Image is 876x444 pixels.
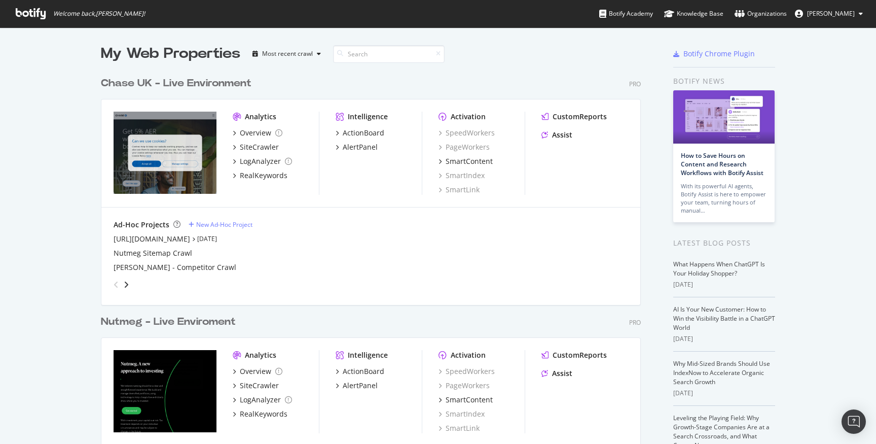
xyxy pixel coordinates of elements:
[114,112,216,194] img: https://www.chase.co.uk
[114,234,190,244] a: [URL][DOMAIN_NAME]
[233,409,287,419] a: RealKeywords
[439,366,495,377] a: SpeedWorkers
[439,142,490,152] a: PageWorkers
[681,182,767,215] div: With its powerful AI agents, Botify Assist is here to empower your team, turning hours of manual…
[114,248,192,258] a: Nutmeg Sitemap Crawl
[114,220,169,230] div: Ad-Hoc Projects
[807,9,855,18] span: Leigh Briars
[629,318,641,327] div: Pro
[541,112,607,122] a: CustomReports
[348,350,388,360] div: Intelligence
[673,90,775,144] img: How to Save Hours on Content and Research Workflows with Botify Assist
[240,366,271,377] div: Overview
[842,409,866,434] div: Open Intercom Messenger
[336,142,378,152] a: AlertPanel
[336,128,384,138] a: ActionBoard
[240,170,287,181] div: RealKeywords
[673,237,775,249] div: Latest Blog Posts
[101,76,255,91] a: Chase UK - Live Environment
[240,156,281,166] div: LogAnalyzer
[439,395,493,405] a: SmartContent
[439,381,490,391] a: PageWorkers
[541,130,572,140] a: Assist
[114,262,236,272] a: [PERSON_NAME] - Competitor Crawl
[439,170,485,181] a: SmartIndex
[439,185,480,195] a: SmartLink
[233,170,287,181] a: RealKeywords
[673,305,775,332] a: AI Is Your New Customer: How to Win the Visibility Battle in a ChatGPT World
[446,156,493,166] div: SmartContent
[336,381,378,391] a: AlertPanel
[673,76,775,87] div: Botify news
[248,46,325,62] button: Most recent crawl
[673,49,755,59] a: Botify Chrome Plugin
[245,350,276,360] div: Analytics
[664,9,723,19] div: Knowledge Base
[233,156,292,166] a: LogAnalyzer
[553,112,607,122] div: CustomReports
[541,350,607,360] a: CustomReports
[673,334,775,344] div: [DATE]
[439,423,480,433] a: SmartLink
[240,128,271,138] div: Overview
[240,381,279,391] div: SiteCrawler
[240,395,281,405] div: LogAnalyzer
[333,45,445,63] input: Search
[343,366,384,377] div: ActionBoard
[553,350,607,360] div: CustomReports
[245,112,276,122] div: Analytics
[101,76,251,91] div: Chase UK - Live Environment
[735,9,787,19] div: Organizations
[673,389,775,398] div: [DATE]
[240,142,279,152] div: SiteCrawler
[552,368,572,379] div: Assist
[196,220,252,229] div: New Ad-Hoc Project
[439,409,485,419] a: SmartIndex
[343,128,384,138] div: ActionBoard
[123,280,130,290] div: angle-right
[233,395,292,405] a: LogAnalyzer
[233,366,282,377] a: Overview
[439,156,493,166] a: SmartContent
[101,44,240,64] div: My Web Properties
[451,112,486,122] div: Activation
[541,368,572,379] a: Assist
[552,130,572,140] div: Assist
[348,112,388,122] div: Intelligence
[683,49,755,59] div: Botify Chrome Plugin
[262,51,313,57] div: Most recent crawl
[629,80,641,88] div: Pro
[189,220,252,229] a: New Ad-Hoc Project
[233,142,279,152] a: SiteCrawler
[233,381,279,391] a: SiteCrawler
[240,409,287,419] div: RealKeywords
[451,350,486,360] div: Activation
[446,395,493,405] div: SmartContent
[101,315,236,329] div: Nutmeg - Live Enviroment
[673,359,770,386] a: Why Mid-Sized Brands Should Use IndexNow to Accelerate Organic Search Growth
[343,381,378,391] div: AlertPanel
[233,128,282,138] a: Overview
[109,277,123,293] div: angle-left
[336,366,384,377] a: ActionBoard
[197,234,217,243] a: [DATE]
[673,260,765,278] a: What Happens When ChatGPT Is Your Holiday Shopper?
[343,142,378,152] div: AlertPanel
[439,128,495,138] a: SpeedWorkers
[787,6,871,22] button: [PERSON_NAME]
[681,151,763,177] a: How to Save Hours on Content and Research Workflows with Botify Assist
[599,9,653,19] div: Botify Academy
[114,350,216,432] img: www.nutmeg.com/
[673,280,775,289] div: [DATE]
